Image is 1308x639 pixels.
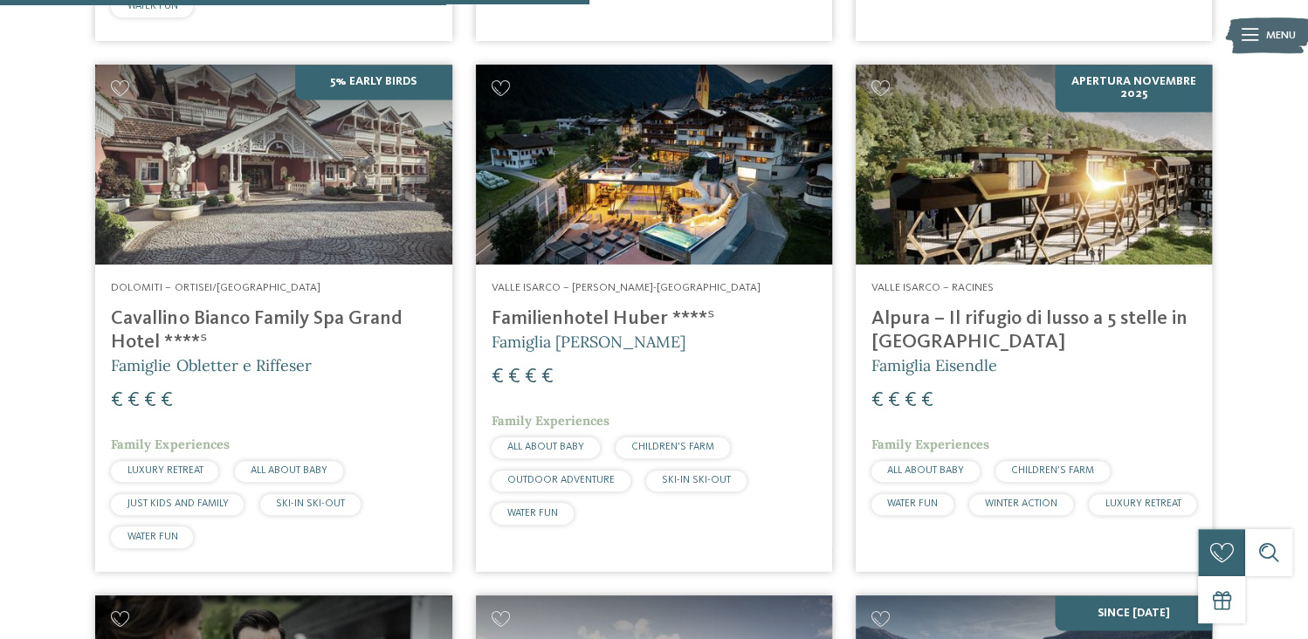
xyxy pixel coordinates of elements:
span: ALL ABOUT BABY [507,442,584,452]
span: CHILDREN’S FARM [631,442,714,452]
span: WINTER ACTION [985,498,1057,509]
span: Valle Isarco – [PERSON_NAME]-[GEOGRAPHIC_DATA] [492,282,761,293]
span: € [921,390,933,411]
span: € [127,390,140,411]
h4: Familienhotel Huber ****ˢ [492,307,816,331]
span: Family Experiences [111,436,229,452]
span: € [541,367,554,388]
span: WATER FUN [507,508,558,519]
span: Valle Isarco – Racines [871,282,994,293]
span: CHILDREN’S FARM [1011,465,1094,476]
span: € [871,390,884,411]
span: LUXURY RETREAT [127,465,203,476]
h4: Cavallino Bianco Family Spa Grand Hotel ****ˢ [111,307,436,354]
span: SKI-IN SKI-OUT [662,475,731,485]
span: WATER FUN [887,498,938,509]
span: OUTDOOR ADVENTURE [507,475,615,485]
img: Cercate un hotel per famiglie? Qui troverete solo i migliori! [476,65,832,265]
img: Family Spa Grand Hotel Cavallino Bianco ****ˢ [95,65,451,265]
a: Cercate un hotel per famiglie? Qui troverete solo i migliori! Valle Isarco – [PERSON_NAME]-[GEOGR... [476,65,832,572]
span: € [905,390,917,411]
span: Family Experiences [871,436,989,452]
span: € [492,367,504,388]
span: JUST KIDS AND FAMILY [127,498,228,509]
span: Famiglie Obletter e Riffeser [111,355,311,375]
a: Cercate un hotel per famiglie? Qui troverete solo i migliori! Apertura novembre 2025 Valle Isarco... [856,65,1212,572]
span: WATER FUN [127,532,177,542]
span: Famiglia [PERSON_NAME] [492,332,685,352]
span: € [508,367,520,388]
span: € [144,390,156,411]
span: € [111,390,123,411]
span: Family Experiences [492,413,609,429]
span: SKI-IN SKI-OUT [276,498,345,509]
span: € [161,390,173,411]
span: ALL ABOUT BABY [251,465,327,476]
a: Cercate un hotel per famiglie? Qui troverete solo i migliori! 5% Early Birds Dolomiti – Ortisei/[... [95,65,451,572]
span: € [888,390,900,411]
h4: Alpura – Il rifugio di lusso a 5 stelle in [GEOGRAPHIC_DATA] [871,307,1196,354]
span: WATER FUN [127,1,177,11]
span: Dolomiti – Ortisei/[GEOGRAPHIC_DATA] [111,282,320,293]
img: Cercate un hotel per famiglie? Qui troverete solo i migliori! [856,65,1212,265]
span: Famiglia Eisendle [871,355,997,375]
span: LUXURY RETREAT [1105,498,1181,509]
span: ALL ABOUT BABY [887,465,964,476]
span: € [525,367,537,388]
